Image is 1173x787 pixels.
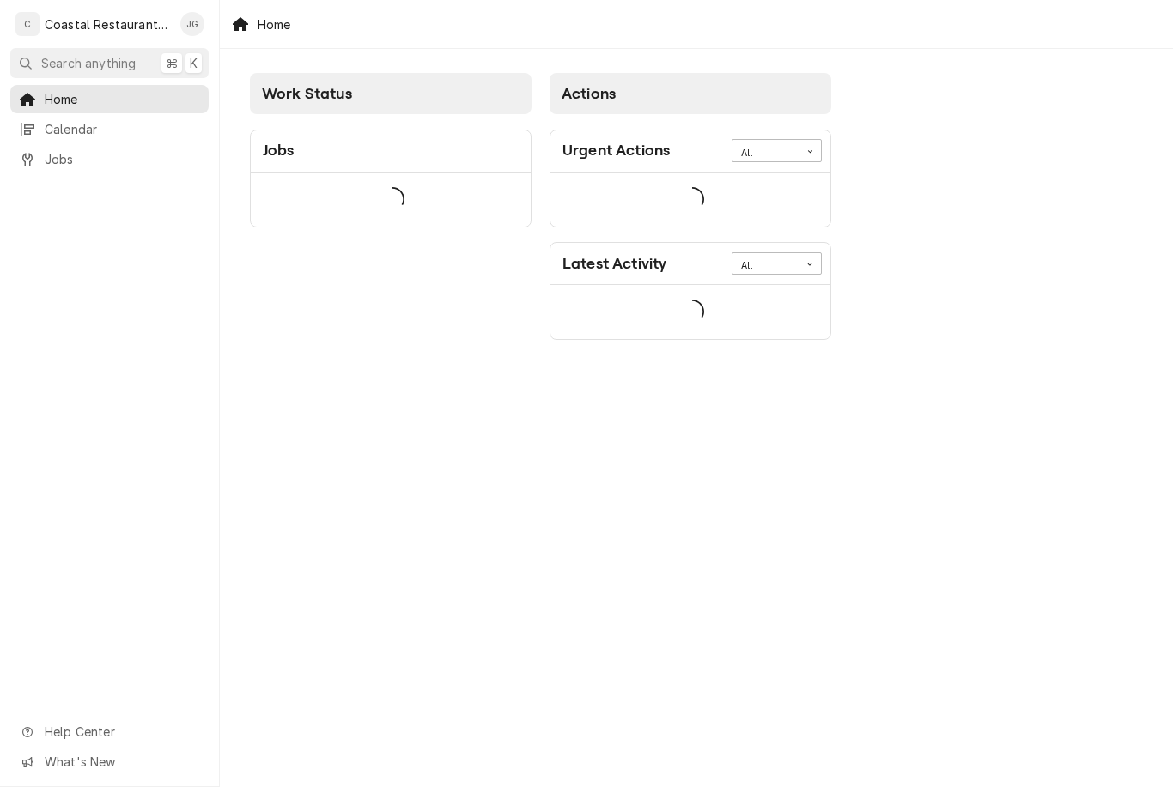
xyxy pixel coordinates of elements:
[550,73,831,114] div: Card Column Header
[741,147,791,160] div: All
[732,252,822,275] div: Card Data Filter Control
[680,181,704,217] span: Loading...
[251,173,531,227] div: Card Data
[562,139,670,162] div: Card Title
[241,64,541,349] div: Card Column: Work Status
[550,130,831,227] div: Card: Urgent Actions
[180,12,204,36] div: James Gatton's Avatar
[741,259,791,273] div: All
[251,130,531,173] div: Card Header
[180,12,204,36] div: JG
[250,73,532,114] div: Card Column Header
[10,748,209,776] a: Go to What's New
[550,114,831,340] div: Card Column Content
[550,242,831,340] div: Card: Latest Activity
[732,139,822,161] div: Card Data Filter Control
[550,285,830,339] div: Card Data
[166,54,178,72] span: ⌘
[190,54,198,72] span: K
[10,717,209,746] a: Go to Help Center
[380,181,404,217] span: Loading...
[45,150,200,168] span: Jobs
[41,54,136,72] span: Search anything
[680,294,704,330] span: Loading...
[45,120,200,138] span: Calendar
[550,243,830,285] div: Card Header
[10,85,209,113] a: Home
[541,64,841,349] div: Card Column: Actions
[10,115,209,143] a: Calendar
[220,49,1173,370] div: Dashboard
[45,15,171,33] div: Coastal Restaurant Repair
[250,130,532,227] div: Card: Jobs
[45,753,198,771] span: What's New
[550,130,830,173] div: Card Header
[15,12,40,36] div: C
[45,90,200,108] span: Home
[562,85,616,102] span: Actions
[562,252,666,275] div: Card Title
[10,145,209,173] a: Jobs
[550,173,830,227] div: Card Data
[262,85,352,102] span: Work Status
[45,723,198,741] span: Help Center
[263,139,295,162] div: Card Title
[10,48,209,78] button: Search anything⌘K
[250,114,532,294] div: Card Column Content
